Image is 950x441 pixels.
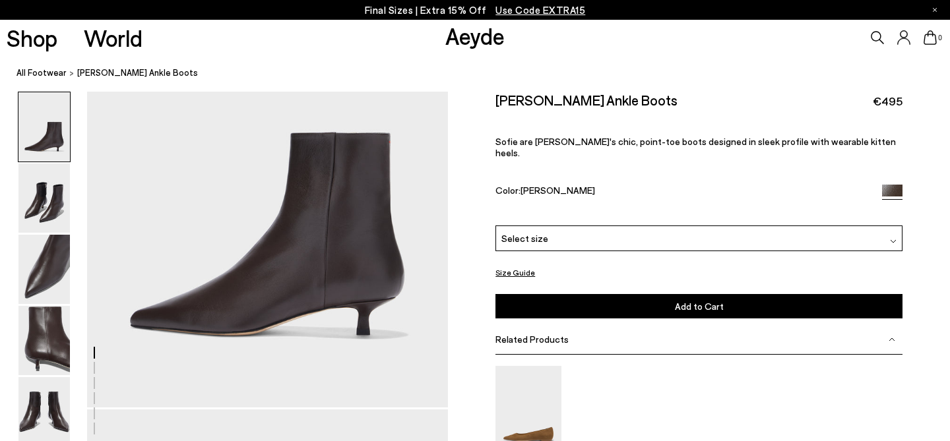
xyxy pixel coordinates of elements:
[937,34,943,42] span: 0
[873,93,902,109] span: €495
[18,163,70,233] img: Sofie Leather Ankle Boots - Image 2
[495,294,902,318] button: Add to Cart
[495,334,569,345] span: Related Products
[495,92,678,108] h2: [PERSON_NAME] Ankle Boots
[16,66,67,80] a: All Footwear
[924,30,937,45] a: 0
[7,26,57,49] a: Shop
[18,306,70,375] img: Sofie Leather Ankle Boots - Image 4
[365,2,586,18] p: Final Sizes | Extra 15% Off
[889,336,895,343] img: svg%3E
[675,301,724,312] span: Add to Cart
[445,22,505,49] a: Aeyde
[890,238,897,245] img: svg%3E
[16,55,950,92] nav: breadcrumb
[521,184,595,195] span: [PERSON_NAME]
[77,66,198,80] span: [PERSON_NAME] Ankle Boots
[84,26,142,49] a: World
[495,4,585,16] span: Navigate to /collections/ss25-final-sizes
[501,231,548,245] span: Select size
[18,92,70,162] img: Sofie Leather Ankle Boots - Image 1
[18,235,70,304] img: Sofie Leather Ankle Boots - Image 3
[495,136,902,158] p: Sofie are [PERSON_NAME]'s chic, point-toe boots designed in sleek profile with wearable kitten he...
[495,264,535,281] button: Size Guide
[495,184,869,199] div: Color:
